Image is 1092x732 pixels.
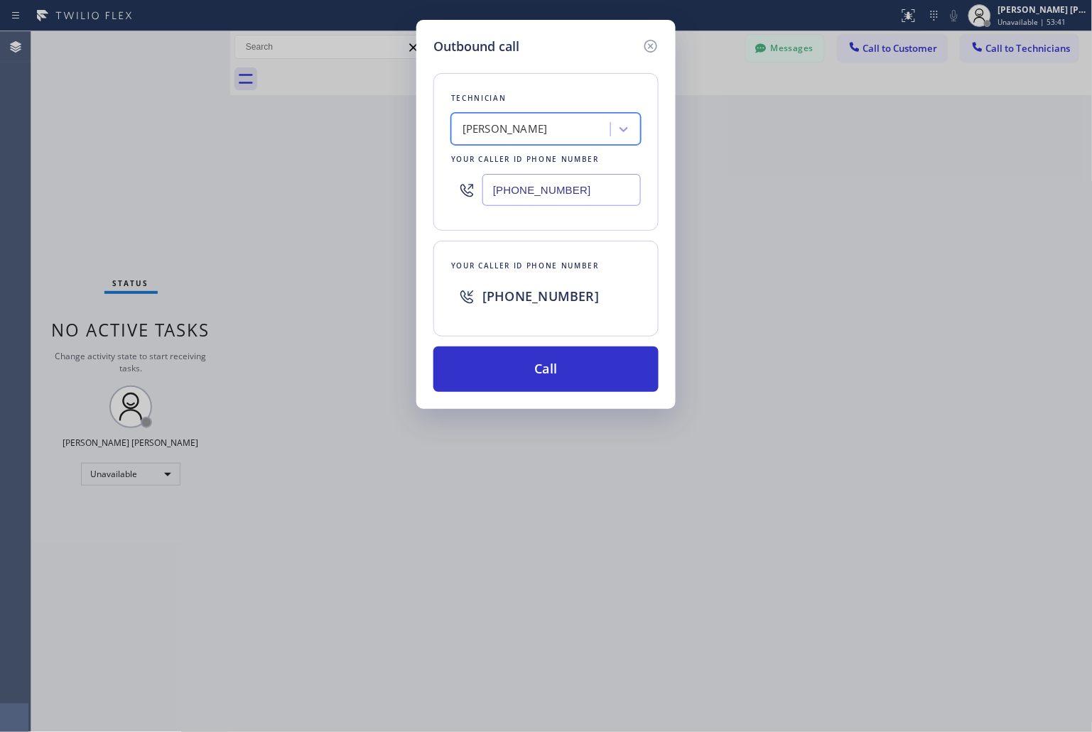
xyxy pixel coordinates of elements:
div: [PERSON_NAME] [463,121,548,138]
button: Call [433,346,659,392]
div: Technician [451,91,641,106]
div: Your caller id phone number [451,152,641,167]
input: (123) 456-7890 [482,174,641,206]
div: Your caller id phone number [451,258,641,273]
span: [PHONE_NUMBER] [482,288,599,305]
h5: Outbound call [433,37,519,56]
